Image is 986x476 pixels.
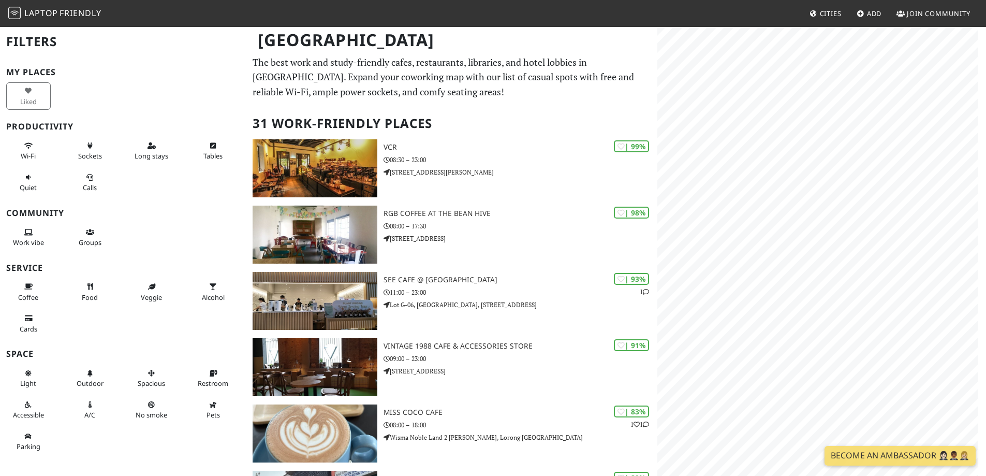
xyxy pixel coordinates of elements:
span: Stable Wi-Fi [21,151,36,161]
button: Groups [68,224,112,251]
button: Pets [191,396,236,424]
span: Restroom [198,379,228,388]
span: Accessible [13,410,44,420]
p: Wisma Noble Land 2 [PERSON_NAME], Lorong [GEOGRAPHIC_DATA] [384,432,657,442]
h3: My Places [6,67,240,77]
div: | 83% [614,406,649,417]
button: Work vibe [6,224,51,251]
span: Smoke free [136,410,167,420]
button: Cards [6,310,51,337]
a: Add [852,4,886,23]
span: Work-friendly tables [203,151,223,161]
img: Vintage 1988 Cafe & Accessories Store [253,338,377,396]
button: Tables [191,137,236,165]
button: Parking [6,428,51,455]
div: | 93% [614,273,649,285]
button: No smoke [129,396,174,424]
h2: Filters [6,26,240,57]
a: VCR | 99% VCR 08:30 – 23:00 [STREET_ADDRESS][PERSON_NAME] [246,139,657,197]
img: VCR [253,139,377,197]
p: [STREET_ADDRESS] [384,366,657,376]
h3: Vintage 1988 Cafe & Accessories Store [384,342,657,351]
a: Cities [805,4,846,23]
button: A/C [68,396,112,424]
span: Join Community [907,9,970,18]
h3: VCR [384,143,657,152]
button: Outdoor [68,365,112,392]
img: Miss Coco Cafe [253,405,377,463]
span: Quiet [20,183,37,192]
h3: Community [6,208,240,218]
p: The best work and study-friendly cafes, restaurants, libraries, and hotel lobbies in [GEOGRAPHIC_... [253,55,651,99]
img: See Cafe @ Arcoris Mont Kiara [253,272,377,330]
p: 1 1 [630,420,649,429]
h3: Productivity [6,122,240,132]
button: Veggie [129,278,174,306]
span: Add [867,9,882,18]
span: Pet friendly [207,410,220,420]
span: Long stays [135,151,168,161]
span: Cities [820,9,842,18]
a: Become an Ambassador 🤵🏻‍♀️🤵🏾‍♂️🤵🏼‍♀️ [825,446,976,466]
p: [STREET_ADDRESS][PERSON_NAME] [384,167,657,177]
h1: [GEOGRAPHIC_DATA] [249,26,655,54]
span: Power sockets [78,151,102,161]
a: Vintage 1988 Cafe & Accessories Store | 91% Vintage 1988 Cafe & Accessories Store 09:00 – 23:00 [... [246,338,657,396]
span: Laptop [24,7,58,19]
button: Alcohol [191,278,236,306]
a: Join Community [892,4,975,23]
span: Coffee [18,293,38,302]
h3: Service [6,263,240,273]
span: Spacious [138,379,165,388]
p: [STREET_ADDRESS] [384,234,657,243]
div: | 98% [614,207,649,219]
div: | 91% [614,339,649,351]
button: Sockets [68,137,112,165]
span: Video/audio calls [83,183,97,192]
span: Outdoor area [77,379,104,388]
button: Restroom [191,365,236,392]
a: LaptopFriendly LaptopFriendly [8,5,101,23]
h3: See Cafe @ [GEOGRAPHIC_DATA] [384,276,657,284]
h3: Space [6,349,240,359]
span: Natural light [20,379,36,388]
button: Accessible [6,396,51,424]
p: 08:00 – 17:30 [384,221,657,231]
span: Air conditioned [84,410,95,420]
button: Wi-Fi [6,137,51,165]
button: Long stays [129,137,174,165]
span: Friendly [60,7,101,19]
span: Veggie [141,293,162,302]
p: 09:00 – 23:00 [384,354,657,364]
p: 1 [640,287,649,297]
a: Miss Coco Cafe | 83% 11 Miss Coco Cafe 08:00 – 18:00 Wisma Noble Land 2 [PERSON_NAME], Lorong [GE... [246,405,657,463]
img: LaptopFriendly [8,7,21,19]
span: Food [82,293,98,302]
span: People working [13,238,44,247]
span: Alcohol [202,293,225,302]
button: Light [6,365,51,392]
a: See Cafe @ Arcoris Mont Kiara | 93% 1 See Cafe @ [GEOGRAPHIC_DATA] 11:00 – 23:00 Lot G-06, [GEOGR... [246,272,657,330]
p: Lot G-06, [GEOGRAPHIC_DATA], [STREET_ADDRESS] [384,300,657,310]
h3: RGB Coffee at the Bean Hive [384,209,657,218]
button: Food [68,278,112,306]
p: 11:00 – 23:00 [384,287,657,297]
p: 08:00 – 18:00 [384,420,657,430]
span: Group tables [79,238,101,247]
button: Coffee [6,278,51,306]
a: RGB Coffee at the Bean Hive | 98% RGB Coffee at the Bean Hive 08:00 – 17:30 [STREET_ADDRESS] [246,206,657,264]
button: Calls [68,169,112,196]
h3: Miss Coco Cafe [384,408,657,417]
div: | 99% [614,140,649,152]
button: Spacious [129,365,174,392]
span: Parking [17,442,40,451]
span: Credit cards [20,324,37,334]
h2: 31 Work-Friendly Places [253,108,651,139]
p: 08:30 – 23:00 [384,155,657,165]
img: RGB Coffee at the Bean Hive [253,206,377,264]
button: Quiet [6,169,51,196]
